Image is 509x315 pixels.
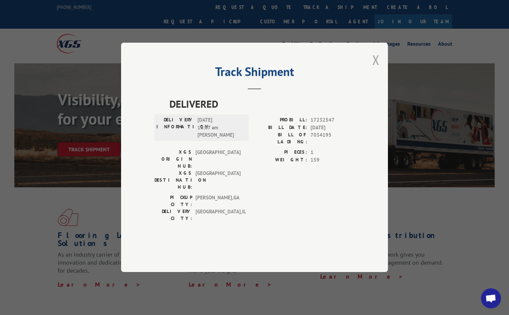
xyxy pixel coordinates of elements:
[154,170,192,191] label: XGS DESTINATION HUB:
[195,194,240,208] span: [PERSON_NAME] , GA
[255,132,307,146] label: BILL OF LADING:
[311,132,355,146] span: 7034195
[481,288,501,308] div: Open chat
[311,124,355,132] span: [DATE]
[311,156,355,164] span: 159
[154,149,192,170] label: XGS ORIGIN HUB:
[154,67,355,80] h2: Track Shipment
[169,97,355,112] span: DELIVERED
[154,208,192,222] label: DELIVERY CITY:
[197,117,242,139] span: [DATE] 10:07 am [PERSON_NAME]
[255,149,307,157] label: PIECES:
[255,156,307,164] label: WEIGHT:
[154,194,192,208] label: PICKUP CITY:
[311,149,355,157] span: 1
[255,117,307,124] label: PROBILL:
[311,117,355,124] span: 17232547
[195,208,240,222] span: [GEOGRAPHIC_DATA] , IL
[156,117,194,139] label: DELIVERY INFORMATION:
[255,124,307,132] label: BILL DATE:
[195,170,240,191] span: [GEOGRAPHIC_DATA]
[372,51,380,69] button: Close modal
[195,149,240,170] span: [GEOGRAPHIC_DATA]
